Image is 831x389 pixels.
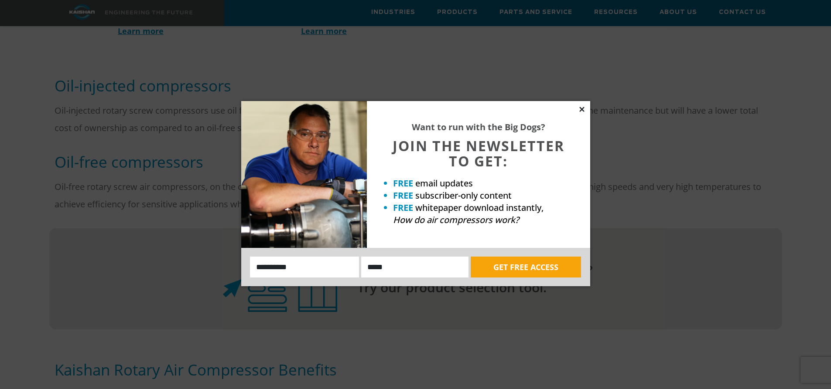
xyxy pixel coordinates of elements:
strong: FREE [393,177,413,189]
strong: FREE [393,189,413,201]
button: GET FREE ACCESS [471,257,581,277]
input: Name: [250,257,359,277]
input: Email [361,257,469,277]
strong: Want to run with the Big Dogs? [412,121,545,133]
span: whitepaper download instantly, [415,202,544,213]
span: JOIN THE NEWSLETTER TO GET: [393,136,564,170]
button: Close [578,105,586,113]
span: email updates [415,177,473,189]
em: How do air compressors work? [393,214,519,226]
span: subscriber-only content [415,189,512,201]
strong: FREE [393,202,413,213]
